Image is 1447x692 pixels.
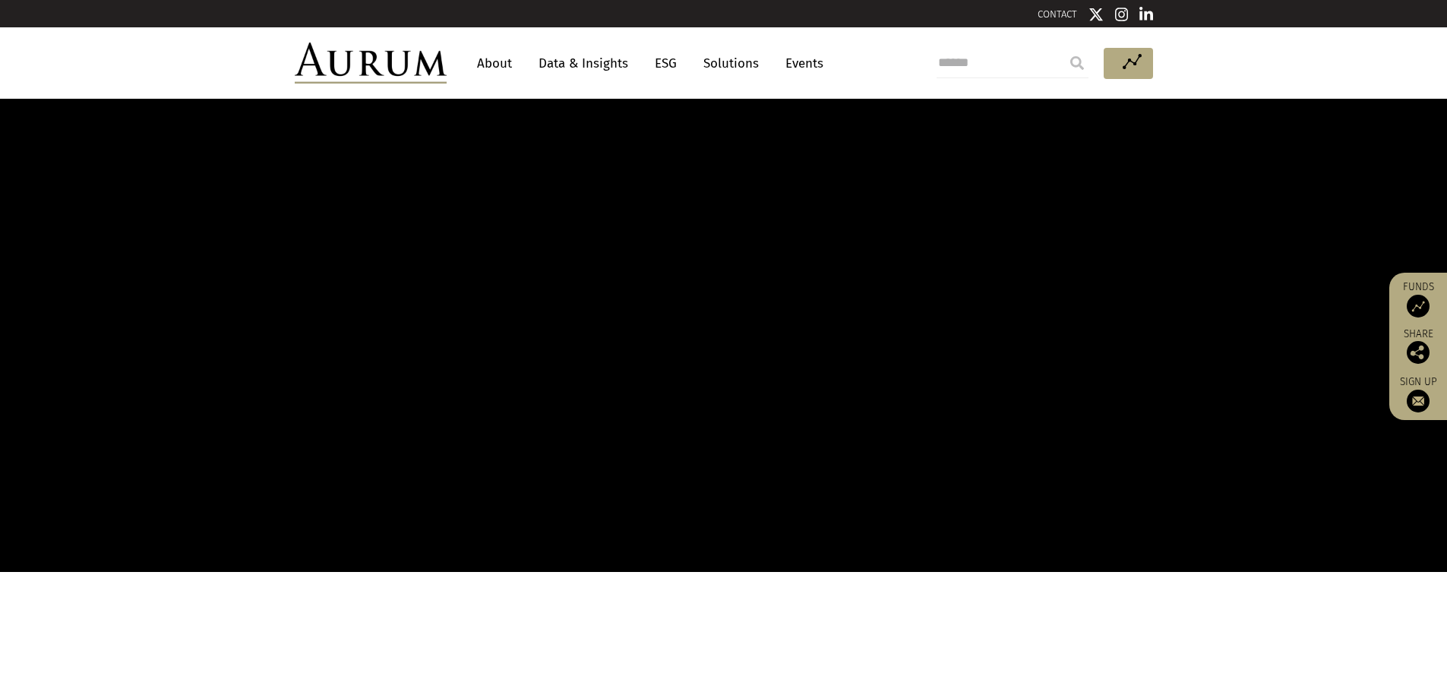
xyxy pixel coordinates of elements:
img: Aurum [295,43,447,84]
a: ESG [647,49,684,77]
img: Instagram icon [1115,7,1129,22]
img: Access Funds [1407,295,1430,318]
a: Events [778,49,823,77]
a: Funds [1397,280,1439,318]
a: Solutions [696,49,766,77]
a: About [469,49,520,77]
a: CONTACT [1038,8,1077,20]
img: Twitter icon [1088,7,1104,22]
img: Share this post [1407,341,1430,364]
input: Submit [1062,48,1092,78]
a: Data & Insights [531,49,636,77]
img: Sign up to our newsletter [1407,390,1430,412]
a: Sign up [1397,375,1439,412]
img: Linkedin icon [1139,7,1153,22]
div: Share [1397,329,1439,364]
